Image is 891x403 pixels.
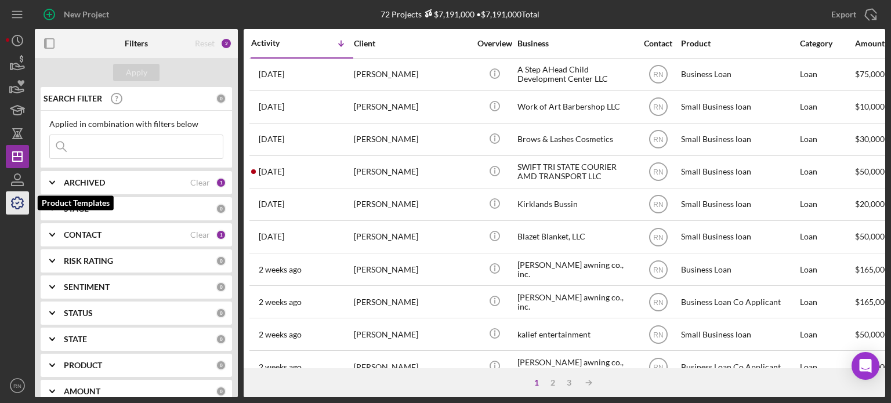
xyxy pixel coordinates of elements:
time: 2025-09-10 13:13 [259,199,284,209]
div: [PERSON_NAME] awning co., inc. [517,351,633,382]
div: 0 [216,204,226,214]
div: Small Business loan [681,319,797,350]
b: CONTACT [64,230,102,239]
div: [PERSON_NAME] [354,222,470,252]
text: RN [13,383,21,389]
text: RN [653,168,663,176]
div: Loan [800,92,854,122]
div: Loan [800,319,854,350]
div: Category [800,39,854,48]
div: Blazet Blanket, LLC [517,222,633,252]
div: Kirklands Bussin [517,189,633,220]
div: [PERSON_NAME] [354,351,470,382]
div: 0 [216,93,226,104]
div: [PERSON_NAME] [354,286,470,317]
time: 2025-09-10 22:18 [259,167,284,176]
text: RN [653,331,663,339]
div: 1 [528,378,545,387]
div: Business Loan [681,59,797,90]
b: STAGE [64,204,89,213]
div: 2 [220,38,232,49]
div: Brows & Lashes Cosmetics [517,124,633,155]
b: AMOUNT [64,387,100,396]
div: 1 [216,177,226,188]
div: Clear [190,178,210,187]
b: STATUS [64,308,93,318]
text: RN [653,201,663,209]
div: Loan [800,351,854,382]
span: $30,000 [855,134,885,144]
span: $20,000 [855,199,885,209]
div: SWIFT TRI STATE COURIER AMD TRANSPORT LLC [517,157,633,187]
div: Business [517,39,633,48]
div: [PERSON_NAME] awning co., inc. [517,286,633,317]
div: 72 Projects • $7,191,000 Total [381,9,539,19]
div: 0 [216,360,226,371]
div: Client [354,39,470,48]
span: $50,000 [855,231,885,241]
div: Applied in combination with filters below [49,119,223,129]
time: 2025-09-16 02:18 [259,70,284,79]
div: A Step AHead Child Development Center LLC [517,59,633,90]
div: $7,191,000 [422,9,475,19]
div: [PERSON_NAME] [354,92,470,122]
div: 1 [216,230,226,240]
span: $165,000 [855,264,889,274]
div: New Project [64,3,109,26]
div: [PERSON_NAME] [354,254,470,285]
time: 2025-09-14 13:38 [259,102,284,111]
div: 0 [216,308,226,318]
text: RN [653,266,663,274]
b: ARCHIVED [64,178,105,187]
span: $10,000 [855,101,885,111]
span: $75,000 [855,69,885,79]
div: Open Intercom Messenger [852,352,879,380]
div: Reset [195,39,215,48]
div: 2 [545,378,561,387]
div: Loan [800,189,854,220]
time: 2025-09-03 14:06 [259,362,302,372]
div: Small Business loan [681,124,797,155]
div: 0 [216,334,226,344]
div: 0 [216,282,226,292]
div: Business Loan Co Applicant [681,351,797,382]
text: RN [653,71,663,79]
text: RN [653,233,663,241]
time: 2025-09-05 14:46 [259,265,302,274]
div: Loan [800,254,854,285]
div: [PERSON_NAME] [354,124,470,155]
div: [PERSON_NAME] [354,189,470,220]
button: Apply [113,64,160,81]
div: Business Loan Co Applicant [681,286,797,317]
div: Loan [800,59,854,90]
div: 0 [216,386,226,397]
b: PRODUCT [64,361,102,370]
button: New Project [35,3,121,26]
time: 2025-09-09 01:23 [259,232,284,241]
div: Small Business loan [681,157,797,187]
div: Loan [800,124,854,155]
span: $50,000 [855,166,885,176]
div: [PERSON_NAME] [354,319,470,350]
div: [PERSON_NAME] awning co., inc. [517,254,633,285]
div: Small Business loan [681,222,797,252]
text: RN [653,298,663,306]
div: 3 [561,378,577,387]
b: SENTIMENT [64,282,110,292]
b: Filters [125,39,148,48]
div: Activity [251,38,302,48]
div: Apply [126,64,147,81]
div: Contact [636,39,680,48]
div: Business Loan [681,254,797,285]
div: 0 [216,256,226,266]
time: 2025-09-05 13:40 [259,297,302,307]
div: Work of Art Barbershop LLC [517,92,633,122]
div: kalief entertainment [517,319,633,350]
button: Export [820,3,885,26]
div: Small Business loan [681,92,797,122]
text: RN [653,363,663,371]
div: [PERSON_NAME] [354,59,470,90]
div: Export [831,3,856,26]
span: $50,000 [855,329,885,339]
div: Loan [800,222,854,252]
